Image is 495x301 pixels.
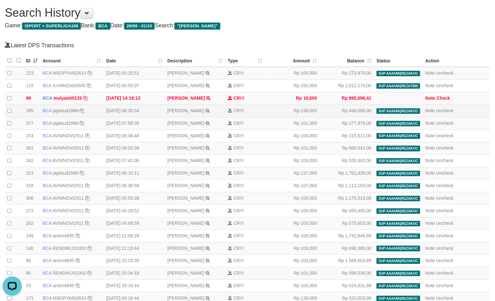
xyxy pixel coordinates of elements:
a: Uncheck [436,83,454,88]
span: BCA [43,221,52,226]
td: !!! [225,155,265,167]
td: 29 [23,280,40,292]
td: Rp 598,538,00 [320,267,374,280]
td: Rp 100,000 [265,217,320,230]
td: Rp 860,543,00 [320,142,374,155]
a: [PERSON_NAME] [167,70,204,76]
td: [DATE] 07:42:06 [104,155,165,167]
a: Uncheck [436,133,454,138]
a: Copy AVNINOVI2911 to clipboard [85,158,90,163]
span: SUP AAAAMQREZAKOC [377,108,420,114]
td: Rp 455,493,00 [320,205,374,217]
a: anton4695 [53,283,74,288]
td: [DATE] 06:38:58 [104,180,165,192]
a: Uncheck [436,121,454,126]
span: SUP AAAAMQREZAKOC [377,271,420,276]
span: SUP AAAAMQREZAKOC [377,121,420,126]
a: Copy AVNINOVI2911 to clipboard [85,145,90,150]
a: [PERSON_NAME] [167,221,204,226]
td: 318 [23,180,40,192]
td: 223 [23,67,40,79]
a: [PERSON_NAME] [167,121,204,126]
a: Copy AVNINOVI2911 to clipboard [85,196,90,201]
th: ID: activate to sort column ascending [23,54,40,67]
span: CR [234,133,240,138]
span: "[PERSON_NAME]" [175,23,220,30]
a: [PERSON_NAME] [167,233,204,238]
button: Open LiveChat chat widget [3,3,22,22]
a: Uncheck [436,246,454,251]
td: [DATE] 00:55:07 [104,79,165,92]
td: Rp 624,631,89 [320,280,374,292]
span: SUP AAAAMQREZAKOC [377,208,420,214]
td: Rp 138,000 [265,105,320,117]
a: RENDIKUS1002 [53,270,86,276]
td: Rp 535,502,00 [320,155,374,167]
a: Uncheck [436,258,454,263]
span: CR [234,283,240,288]
span: CR [234,258,240,263]
span: CR [234,208,240,213]
a: Copy anton4695 to clipboard [75,258,80,263]
a: Uncheck [436,183,454,188]
td: 395 [23,105,40,117]
a: AVNINOVI2911 [53,221,84,226]
span: CR [234,183,240,188]
td: !!! [225,192,265,205]
span: SUP AAAAMQREZAKOC [377,246,420,251]
a: Note [425,121,435,126]
td: !!! [225,255,265,267]
a: [PERSON_NAME] [167,270,204,276]
a: Note [425,246,435,251]
a: [PERSON_NAME] [167,246,204,251]
td: Rp 2,012,170,00 [320,79,374,92]
td: Rp 101,000 [265,117,320,130]
a: [PERSON_NAME] [167,83,204,88]
span: CR [234,221,240,226]
td: 262 [23,217,40,230]
a: Copy mulyanti0133 to clipboard [83,96,88,101]
td: Rp 1,566,653,89 [320,255,374,267]
td: !!! [225,67,265,79]
td: Rp 100,000 [265,192,320,205]
span: SUP AAAAMQREZA7680 [377,83,420,89]
a: Copy RENDIKUS1002 to clipboard [87,246,92,251]
a: Note [425,233,435,238]
td: 377 [23,117,40,130]
span: SUP AAAAMQREZAKOC [377,158,420,164]
td: [DATE] 21:08:28 [104,230,165,242]
td: Rp 1,742,646,89 [320,230,374,242]
span: BCA [43,270,52,276]
td: [DATE] 19:18:16 [104,280,165,292]
a: Note [425,196,435,201]
a: jajatsud1866 [53,170,78,176]
td: 306 [23,192,40,205]
a: Note [425,208,435,213]
a: [PERSON_NAME] [167,183,204,188]
span: 26/09 - 01/10 [124,23,155,30]
a: AVNINOVI2911 [53,133,84,138]
td: Rp 277,979,00 [320,117,374,130]
span: BCA [43,246,52,251]
a: AVNINOVI2911 [53,196,84,201]
a: Copy AVNINOVI2911 to clipboard [85,221,90,226]
td: [DATE] 03:25:52 [104,67,165,79]
span: SUP AAAAMQREZAKOC [377,71,420,76]
a: Note [425,83,435,88]
td: Rp 107,000 [265,180,320,192]
a: [PERSON_NAME] [167,145,204,150]
td: Rp 103,000 [265,155,320,167]
a: MSOPYANI2610 [53,296,86,301]
td: !!! [225,280,265,292]
a: Copy anton4695 to clipboard [75,283,80,288]
td: !!! [225,180,265,192]
td: 342 [23,155,40,167]
a: Uncheck [436,196,454,201]
span: CR [234,296,240,301]
span: BCA [43,121,52,126]
span: SUP AAAAMQREZAKOC [377,133,420,139]
td: !!! [225,230,265,242]
td: Rp 103,000 [265,255,320,267]
td: !!! [225,217,265,230]
td: !!! [225,79,265,92]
